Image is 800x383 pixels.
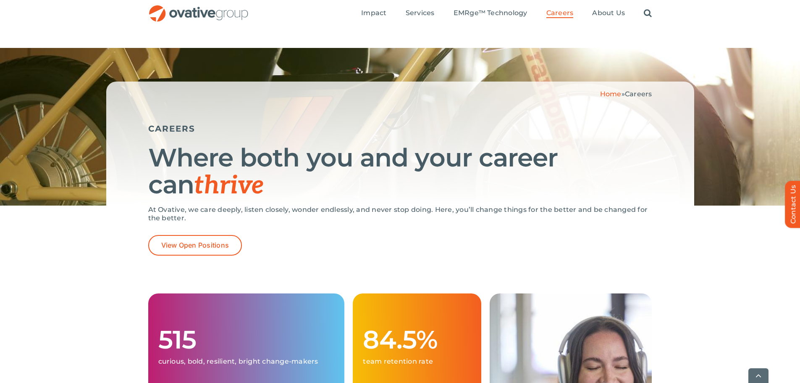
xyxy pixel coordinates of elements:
a: Search [644,9,652,18]
span: » [600,90,652,98]
span: Impact [361,9,386,17]
a: OG_Full_horizontal_RGB [148,4,249,12]
span: Services [406,9,435,17]
span: About Us [592,9,625,17]
p: team retention rate [363,357,471,366]
span: Careers [625,90,652,98]
h1: 515 [158,326,335,353]
p: curious, bold, resilient, bright change-makers [158,357,335,366]
a: Services [406,9,435,18]
span: thrive [194,171,264,201]
span: View Open Positions [161,241,229,249]
a: Home [600,90,622,98]
a: About Us [592,9,625,18]
h1: 84.5% [363,326,471,353]
span: EMRge™ Technology [454,9,527,17]
h1: Where both you and your career can [148,144,652,199]
a: View Open Positions [148,235,242,256]
p: At Ovative, we care deeply, listen closely, wonder endlessly, and never stop doing. Here, you’ll ... [148,206,652,222]
span: Careers [546,9,574,17]
h5: CAREERS [148,124,652,134]
a: EMRge™ Technology [454,9,527,18]
a: Careers [546,9,574,18]
a: Impact [361,9,386,18]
